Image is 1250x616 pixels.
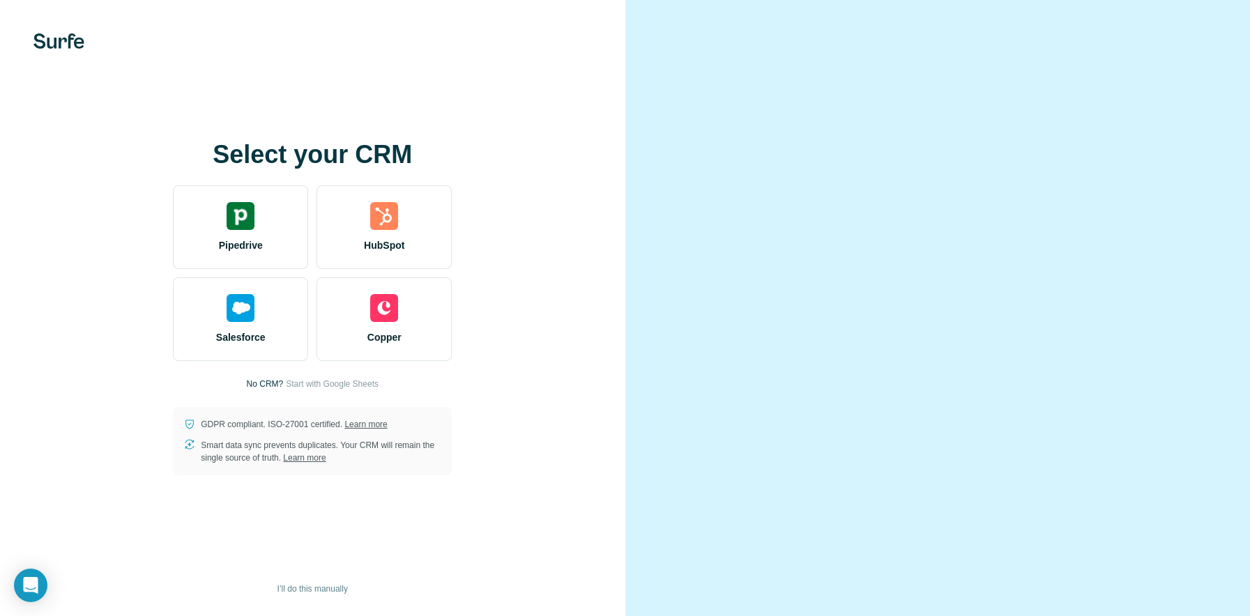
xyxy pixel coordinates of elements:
img: copper's logo [370,294,398,322]
a: Learn more [283,453,326,463]
span: HubSpot [364,238,404,252]
img: salesforce's logo [227,294,254,322]
p: Smart data sync prevents duplicates. Your CRM will remain the single source of truth. [201,439,441,464]
span: I’ll do this manually [277,583,348,595]
img: Surfe's logo [33,33,84,49]
span: Pipedrive [219,238,263,252]
a: Learn more [344,419,387,429]
p: GDPR compliant. ISO-27001 certified. [201,418,387,431]
img: hubspot's logo [370,202,398,230]
span: Copper [367,330,402,344]
h1: Select your CRM [173,141,452,169]
span: Salesforce [216,330,266,344]
p: No CRM? [247,378,284,390]
button: Start with Google Sheets [286,378,379,390]
div: Open Intercom Messenger [14,569,47,602]
img: pipedrive's logo [227,202,254,230]
button: I’ll do this manually [268,578,358,599]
